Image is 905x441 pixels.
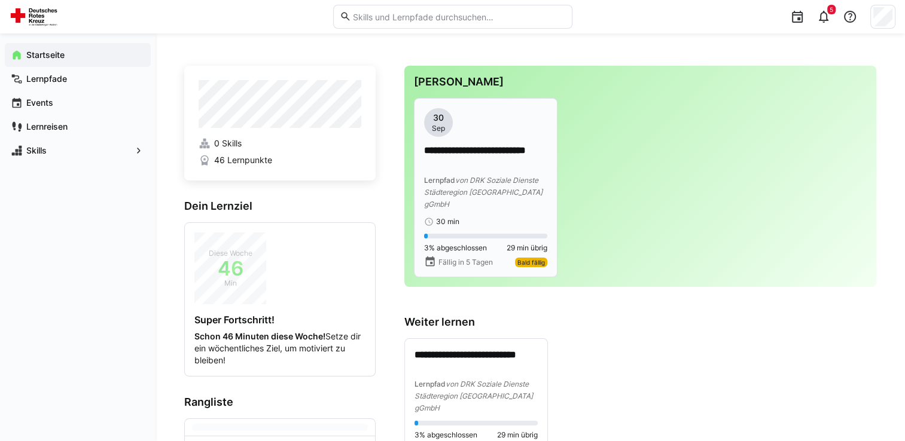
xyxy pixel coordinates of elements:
[424,243,487,253] span: 3% abgeschlossen
[214,137,242,149] span: 0 Skills
[415,430,477,440] span: 3% abgeschlossen
[438,258,493,267] span: Fällig in 5 Tagen
[432,124,445,133] span: Sep
[194,314,365,326] h4: Super Fortschritt!
[436,217,459,226] span: 30 min
[415,379,533,412] span: von DRK Soziale Dienste Städteregion [GEOGRAPHIC_DATA] gGmbH
[414,75,867,88] h3: [PERSON_NAME]
[424,176,543,209] span: von DRK Soziale Dienste Städteregion [GEOGRAPHIC_DATA] gGmbH
[351,11,565,22] input: Skills und Lernpfade durchsuchen…
[184,200,376,213] h3: Dein Lernziel
[415,379,446,388] span: Lernpfad
[497,430,538,440] span: 29 min übrig
[404,316,876,329] h3: Weiter lernen
[214,154,272,166] span: 46 Lernpunkte
[517,259,545,266] span: Bald fällig
[507,243,547,253] span: 29 min übrig
[194,331,325,341] strong: Schon 46 Minuten diese Woche!
[830,6,833,13] span: 5
[199,137,361,149] a: 0 Skills
[184,396,376,409] h3: Rangliste
[433,112,444,124] span: 30
[194,330,365,366] p: Setze dir ein wöchentliches Ziel, um motiviert zu bleiben!
[424,176,455,185] span: Lernpfad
